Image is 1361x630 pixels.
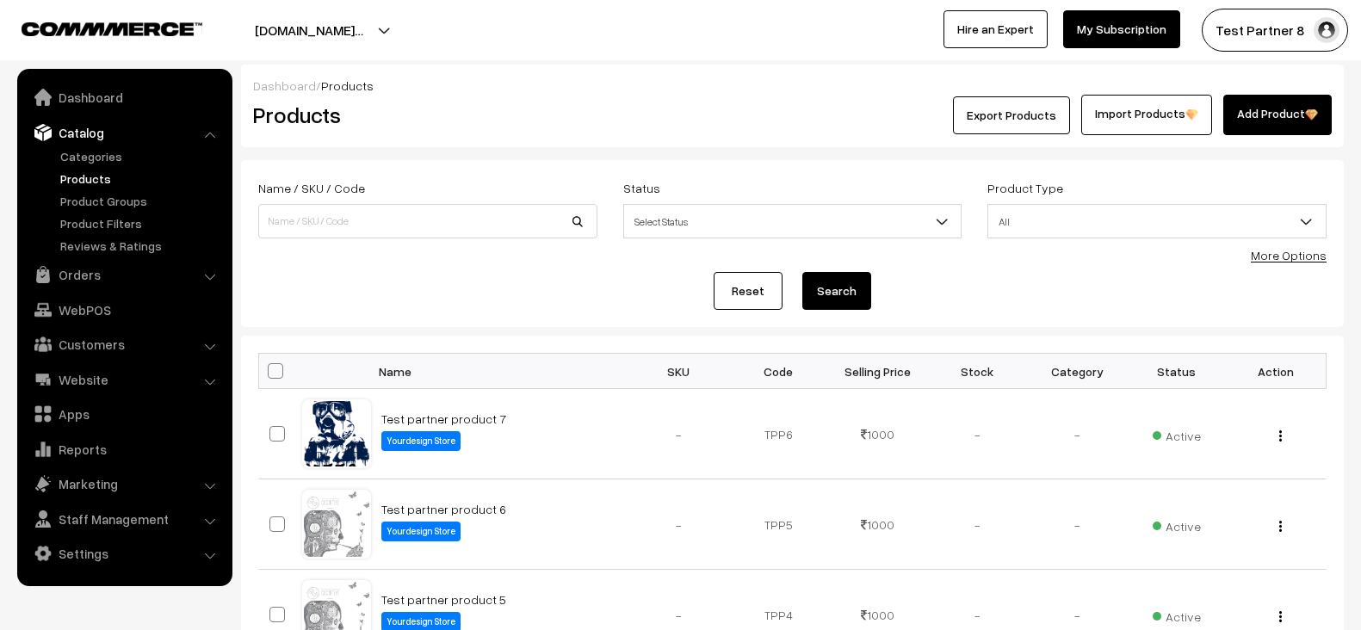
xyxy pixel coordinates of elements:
a: Website [22,364,226,395]
span: Active [1153,423,1201,445]
a: Customers [22,329,226,360]
span: Select Status [624,207,962,237]
td: 1000 [828,479,928,570]
span: Products [321,78,374,93]
button: [DOMAIN_NAME]… [195,9,424,52]
label: Name / SKU / Code [258,179,365,197]
a: My Subscription [1063,10,1180,48]
img: Menu [1279,521,1282,532]
a: COMMMERCE [22,17,172,38]
th: Status [1127,354,1227,389]
a: Staff Management [22,503,226,534]
button: Test Partner 8 [1202,9,1348,52]
td: - [928,389,1028,479]
a: More Options [1251,248,1327,262]
a: WebPOS [22,294,226,325]
img: COMMMERCE [22,22,202,35]
a: Apps [22,398,226,429]
a: Import Products [1081,95,1212,135]
a: Products [56,170,226,188]
th: Name [371,354,629,389]
a: Product Groups [56,192,226,210]
label: Yourdesign Store [381,431,461,451]
span: Select Status [623,204,962,238]
a: Reports [22,434,226,465]
th: Action [1227,354,1327,389]
label: Product Type [987,179,1063,197]
td: - [1027,479,1127,570]
a: Test partner product 5 [381,592,506,607]
img: user [1314,17,1339,43]
td: - [629,389,729,479]
a: Reviews & Ratings [56,237,226,255]
a: Catalog [22,117,226,148]
a: Add Product [1223,95,1332,135]
a: Hire an Expert [943,10,1048,48]
th: Category [1027,354,1127,389]
a: Test partner product 7 [381,411,506,426]
span: Active [1153,603,1201,626]
span: All [988,207,1326,237]
button: Search [802,272,871,310]
a: Marketing [22,468,226,499]
a: Categories [56,147,226,165]
div: / [253,77,1332,95]
input: Name / SKU / Code [258,204,597,238]
td: - [1027,389,1127,479]
td: 1000 [828,389,928,479]
th: Stock [928,354,1028,389]
td: - [928,479,1028,570]
img: Menu [1279,430,1282,442]
button: Export Products [953,96,1070,134]
th: Selling Price [828,354,928,389]
a: Product Filters [56,214,226,232]
td: - [629,479,729,570]
span: All [987,204,1327,238]
td: TPP6 [728,389,828,479]
label: Status [623,179,660,197]
label: Yourdesign Store [381,522,461,541]
a: Test partner product 6 [381,502,506,516]
th: SKU [629,354,729,389]
a: Settings [22,538,226,569]
h2: Products [253,102,596,128]
td: TPP5 [728,479,828,570]
span: Active [1153,513,1201,535]
a: Dashboard [22,82,226,113]
a: Reset [714,272,783,310]
th: Code [728,354,828,389]
a: Orders [22,259,226,290]
a: Dashboard [253,78,316,93]
img: Menu [1279,611,1282,622]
